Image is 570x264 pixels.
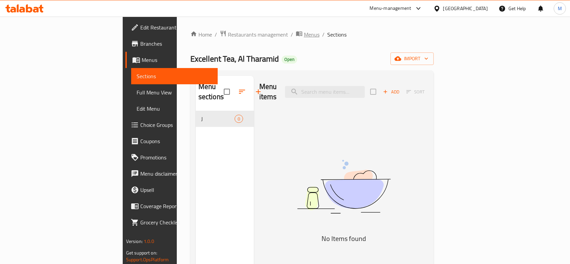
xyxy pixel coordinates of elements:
a: Menu disclaimer [125,166,218,182]
span: Coverage Report [140,202,213,210]
a: Grocery Checklist [125,214,218,230]
span: Edit Menu [137,105,213,113]
img: dish.svg [259,142,428,232]
div: [GEOGRAPHIC_DATA] [443,5,488,12]
span: 1.0.0 [144,237,154,246]
a: Full Menu View [131,84,218,101]
button: Add [380,87,402,97]
div: Open [282,56,297,64]
span: Excellent Tea, Al Tharamid [190,51,279,66]
div: Menu-management [370,4,411,13]
span: Add [382,88,400,96]
a: Coupons [125,133,218,149]
div: J0 [196,111,254,127]
button: import [390,52,434,65]
a: Menus [125,52,218,68]
li: / [291,30,293,39]
span: 0 [235,116,243,122]
span: Version: [126,237,143,246]
span: Select section first [402,87,429,97]
a: Upsell [125,182,218,198]
span: Menu disclaimer [140,170,213,178]
span: Menus [142,56,213,64]
span: Select all sections [220,85,234,99]
a: Coverage Report [125,198,218,214]
span: Coupons [140,137,213,145]
a: Choice Groups [125,117,218,133]
a: Promotions [125,149,218,166]
li: / [322,30,325,39]
span: Promotions [140,153,213,161]
nav: Menu sections [196,108,254,130]
a: Sections [131,68,218,84]
a: Branches [125,36,218,52]
div: items [235,115,243,123]
span: Grocery Checklist [140,218,213,226]
a: Support.OpsPlatform [126,255,169,264]
nav: breadcrumb [190,30,434,39]
span: Sort sections [234,84,250,100]
span: Upsell [140,186,213,194]
span: Get support on: [126,248,157,257]
span: J [201,115,235,123]
span: Full Menu View [137,88,213,96]
a: Restaurants management [220,30,288,39]
span: Choice Groups [140,121,213,129]
span: Branches [140,40,213,48]
h2: Menu items [259,82,277,102]
span: import [396,54,428,63]
a: Edit Menu [131,101,218,117]
span: M [558,5,562,12]
a: Edit Restaurant [125,19,218,36]
h5: No Items found [259,233,428,244]
input: search [285,86,365,98]
span: Add item [380,87,402,97]
button: Add section [250,84,266,100]
span: Sections [327,30,347,39]
span: Sections [137,72,213,80]
span: Restaurants management [228,30,288,39]
span: Menus [304,30,319,39]
a: Menus [296,30,319,39]
span: Open [282,57,297,62]
span: Edit Restaurant [140,23,213,31]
